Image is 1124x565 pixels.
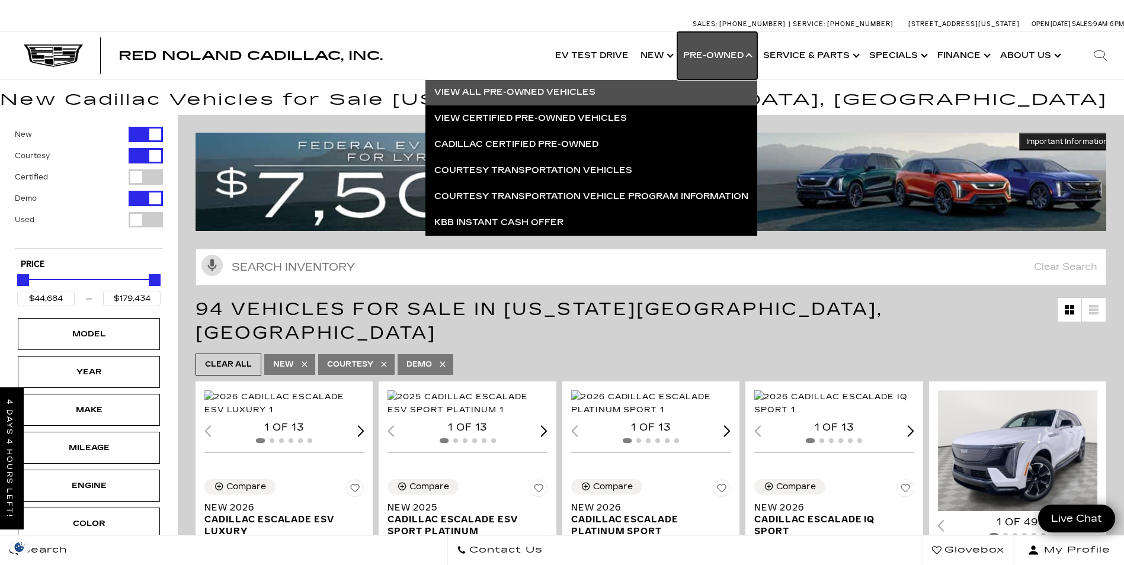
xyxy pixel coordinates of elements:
[15,171,48,183] label: Certified
[388,421,547,434] div: 1 of 13
[923,535,1014,565] a: Glovebox
[17,270,161,306] div: Price
[204,513,355,537] span: Cadillac Escalade ESV Luxury
[754,421,914,434] div: 1 of 13
[593,481,633,492] div: Compare
[754,502,905,513] span: New 2026
[103,291,161,306] input: Maximum
[18,432,160,464] div: MileageMileage
[59,328,119,341] div: Model
[21,259,157,270] h5: Price
[204,479,276,495] button: Compare Vehicle
[466,542,543,558] span: Contact Us
[994,32,1065,79] a: About Us
[15,192,37,204] label: Demo
[388,502,538,513] span: New 2025
[18,542,68,558] span: Search
[754,502,914,537] a: New 2026Cadillac ESCALADE IQ Sport
[907,425,914,436] div: Next slide
[677,32,757,79] a: Pre-Owned
[18,394,160,426] div: MakeMake
[938,516,1097,529] div: 1 of 49
[196,249,1106,285] input: Search Inventory
[1026,137,1108,146] span: Important Information
[59,479,119,492] div: Engine
[693,21,789,27] a: Sales: [PHONE_NUMBER]
[201,255,223,276] svg: Click to toggle on voice search
[754,390,915,416] div: 1 / 2
[18,318,160,350] div: ModelModel
[1032,20,1071,28] span: Open [DATE]
[1093,20,1124,28] span: 9 AM-6 PM
[226,481,266,492] div: Compare
[1014,535,1124,565] button: Open user profile menu
[896,479,914,502] button: Save Vehicle
[1072,20,1093,28] span: Sales:
[15,129,32,140] label: New
[540,425,547,436] div: Next slide
[1077,32,1124,79] div: Search
[754,513,905,537] span: Cadillac ESCALADE IQ Sport
[425,158,757,184] a: Courtesy Transportation Vehicles
[571,390,732,416] div: 1 / 2
[776,481,816,492] div: Compare
[204,421,364,434] div: 1 of 13
[571,513,722,537] span: Cadillac Escalade Platinum Sport
[863,32,931,79] a: Specials
[1045,512,1108,525] span: Live Chat
[388,513,538,537] span: Cadillac Escalade ESV Sport Platinum
[406,357,432,372] span: Demo
[571,421,731,434] div: 1 of 13
[59,365,119,378] div: Year
[59,441,119,454] div: Mileage
[1019,133,1115,150] button: Important Information
[425,79,757,105] a: View All Pre-Owned Vehicles
[827,20,894,28] span: [PHONE_NUMBER]
[18,508,160,540] div: ColorColor
[793,20,825,28] span: Service:
[1058,298,1081,322] a: Grid View
[18,470,160,502] div: EngineEngine
[719,20,786,28] span: [PHONE_NUMBER]
[425,105,757,131] a: View Certified Pre-Owned Vehicles
[6,541,33,553] img: Opt-Out Icon
[635,32,677,79] a: New
[425,210,757,236] a: KBB Instant Cash Offer
[6,541,33,553] section: Click to Open Cookie Consent Modal
[713,479,731,502] button: Save Vehicle
[409,481,449,492] div: Compare
[693,20,718,28] span: Sales:
[789,21,896,27] a: Service: [PHONE_NUMBER]
[327,357,373,372] span: Courtesy
[119,50,383,62] a: Red Noland Cadillac, Inc.
[724,425,731,436] div: Next slide
[571,502,722,513] span: New 2026
[357,425,364,436] div: Next slide
[388,390,549,416] div: 1 / 2
[754,390,915,416] img: 2026 Cadillac ESCALADE IQ Sport 1
[17,274,29,286] div: Minimum Price
[17,291,75,306] input: Minimum
[204,502,364,537] a: New 2026Cadillac Escalade ESV Luxury
[273,357,294,372] span: New
[425,131,757,158] a: Cadillac Certified Pre-Owned
[754,479,825,495] button: Compare Vehicle
[938,390,1099,511] img: 2025 Cadillac ESCALADE IQ Sport 1 1
[15,150,50,162] label: Courtesy
[15,214,34,226] label: Used
[149,274,161,286] div: Maximum Price
[447,535,552,565] a: Contact Us
[59,517,119,530] div: Color
[24,44,83,67] img: Cadillac Dark Logo with Cadillac White Text
[388,479,459,495] button: Compare Vehicle
[571,479,642,495] button: Compare Vehicle
[346,479,364,502] button: Save Vehicle
[18,356,160,388] div: YearYear
[757,32,863,79] a: Service & Parts
[1039,542,1110,558] span: My Profile
[59,403,119,416] div: Make
[15,127,163,248] div: Filter by Vehicle Type
[204,502,355,513] span: New 2026
[205,357,252,372] span: Clear All
[425,184,757,210] a: Courtesy Transportation Vehicle Program Information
